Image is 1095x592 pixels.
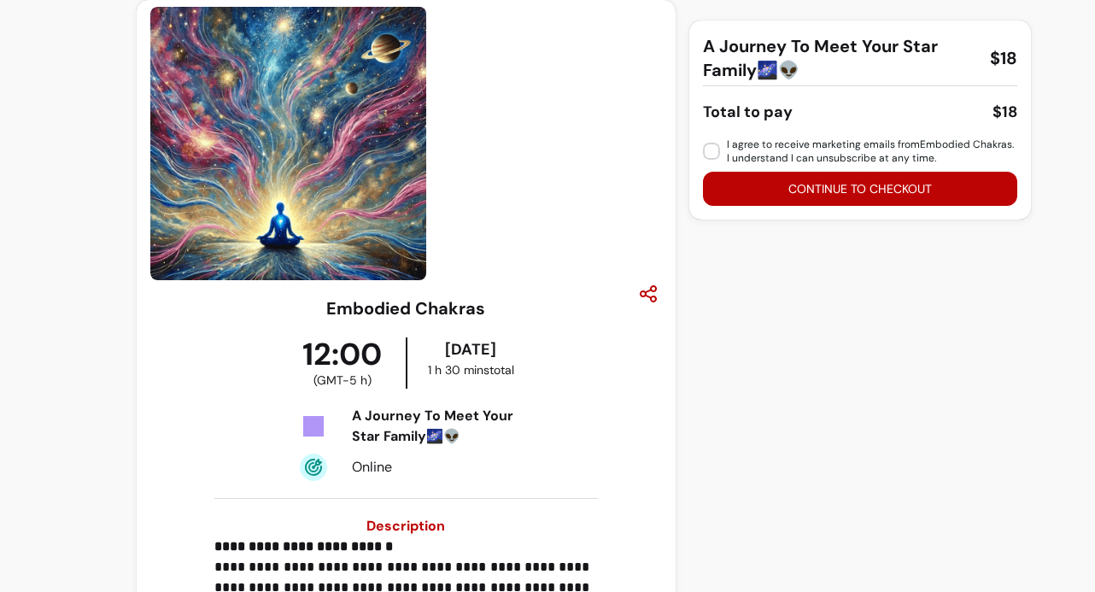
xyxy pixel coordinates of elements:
[990,46,1017,70] span: $18
[278,337,407,389] div: 12:00
[703,172,1017,206] button: Continue to checkout
[703,100,793,124] div: Total to pay
[411,361,530,378] div: 1 h 30 mins total
[352,406,530,447] div: A Journey To Meet Your Star Family🌌👽
[411,337,530,361] div: [DATE]
[214,516,598,536] h3: Description
[993,100,1017,124] div: $18
[300,413,327,440] img: Tickets Icon
[313,372,372,389] span: ( GMT-5 h )
[150,7,426,280] img: https://d3pz9znudhj10h.cloudfront.net/fae9ca6c-10a8-4386-926d-a9c647a27ad2
[703,34,976,82] span: A Journey To Meet Your Star Family🌌👽
[326,296,485,320] h3: Embodied Chakras
[352,457,530,478] div: Online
